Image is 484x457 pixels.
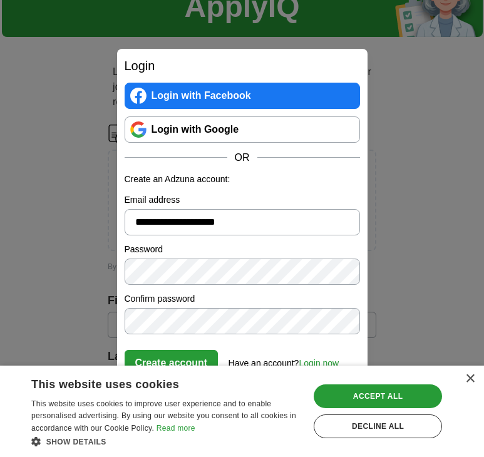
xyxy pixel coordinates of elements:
[125,173,360,186] p: Create an Adzuna account:
[299,358,339,368] a: Login now
[125,116,360,143] a: Login with Google
[314,414,442,438] div: Decline all
[125,56,360,75] h2: Login
[227,150,257,165] span: OR
[46,438,106,446] span: Show details
[31,399,296,433] span: This website uses cookies to improve user experience and to enable personalised advertising. By u...
[314,384,442,408] div: Accept all
[125,83,360,109] a: Login with Facebook
[229,349,339,370] div: Have an account?
[125,350,219,376] button: Create account
[31,373,270,392] div: This website uses cookies
[125,243,360,256] label: Password
[125,193,360,207] label: Email address
[465,374,475,384] div: Close
[125,292,360,306] label: Confirm password
[31,435,301,448] div: Show details
[157,424,195,433] a: Read more, opens a new window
